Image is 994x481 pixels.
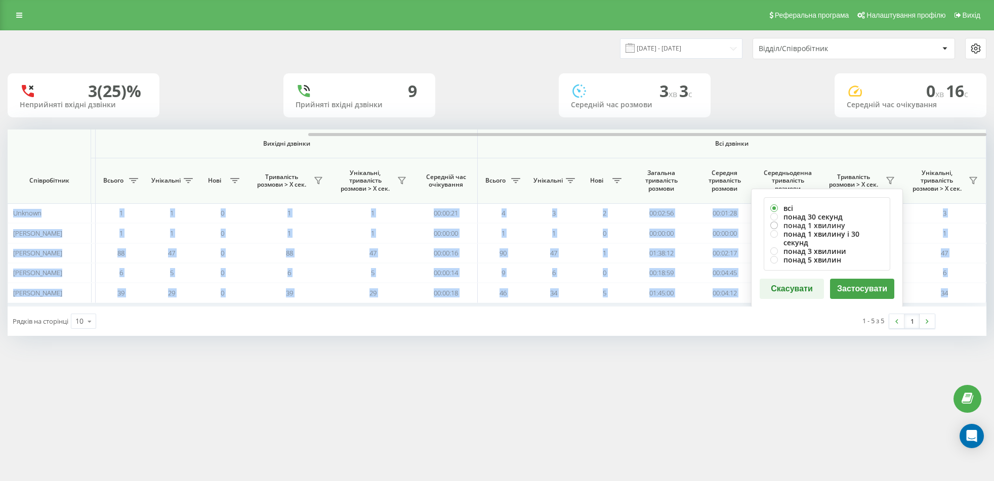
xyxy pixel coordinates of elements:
[286,288,293,297] span: 39
[637,169,685,193] span: Загальна тривалість розмови
[221,248,224,257] span: 0
[117,288,125,297] span: 39
[679,80,692,102] span: 3
[603,229,606,238] span: 0
[935,89,946,100] span: хв
[253,173,311,189] span: Тривалість розмови > Х сек.
[202,177,227,185] span: Нові
[170,208,174,217] span: 1
[688,89,692,100] span: c
[550,288,557,297] span: 34
[943,208,946,217] span: 3
[13,268,62,277] span: [PERSON_NAME]
[693,263,756,283] td: 00:04:45
[964,89,968,100] span: c
[603,248,606,257] span: 1
[408,81,417,101] div: 9
[533,177,563,185] span: Унікальні
[170,229,174,238] span: 1
[943,229,946,238] span: 1
[415,203,478,223] td: 00:00:21
[286,248,293,257] span: 88
[221,208,224,217] span: 0
[824,173,883,189] span: Тривалість розмови > Х сек.
[759,45,880,53] div: Відділ/Співробітник
[603,268,606,277] span: 0
[415,263,478,283] td: 00:00:14
[960,424,984,448] div: Open Intercom Messenger
[13,208,42,217] span: Unknown
[693,223,756,243] td: 00:00:00
[926,80,946,102] span: 0
[13,317,68,326] span: Рядків на сторінці
[422,173,470,189] span: Середній час очікування
[941,288,948,297] span: 34
[13,229,62,238] span: [PERSON_NAME]
[550,248,557,257] span: 47
[700,169,749,193] span: Середня тривалість розмови
[760,279,824,299] button: Скасувати
[415,223,478,243] td: 00:00:00
[221,288,224,297] span: 0
[296,101,423,109] div: Прийняті вхідні дзвінки
[483,177,508,185] span: Всього
[770,212,884,221] label: понад 30 секунд
[630,203,693,223] td: 00:02:56
[904,314,920,328] a: 1
[770,221,884,230] label: понад 1 хвилину
[659,80,679,102] span: 3
[908,169,966,193] span: Унікальні, тривалість розмови > Х сек.
[943,268,946,277] span: 6
[369,288,377,297] span: 29
[502,229,505,238] span: 1
[630,263,693,283] td: 00:18:59
[584,177,609,185] span: Нові
[371,208,375,217] span: 1
[287,268,291,277] span: 6
[170,268,174,277] span: 5
[630,243,693,263] td: 01:38:12
[502,208,505,217] span: 4
[168,288,175,297] span: 29
[866,11,945,19] span: Налаштування профілю
[16,177,82,185] span: Співробітник
[168,248,175,257] span: 47
[571,101,698,109] div: Середній час розмови
[508,140,956,148] span: Всі дзвінки
[770,230,884,247] label: понад 1 хвилину і 30 секунд
[287,229,291,238] span: 1
[415,283,478,302] td: 00:00:18
[221,229,224,238] span: 0
[117,248,125,257] span: 88
[603,208,606,217] span: 2
[88,81,141,101] div: 3 (25)%
[119,140,454,148] span: Вихідні дзвінки
[946,80,968,102] span: 16
[862,316,884,326] div: 1 - 5 з 5
[119,229,123,238] span: 1
[830,279,894,299] button: Застосувати
[151,177,181,185] span: Унікальні
[963,11,980,19] span: Вихід
[500,288,507,297] span: 46
[101,177,126,185] span: Всього
[764,169,812,193] span: Середньоденна тривалість розмови
[221,268,224,277] span: 0
[630,283,693,302] td: 01:45:00
[552,208,556,217] span: 3
[75,316,84,326] div: 10
[693,283,756,302] td: 00:04:12
[770,255,884,264] label: понад 5 хвилин
[13,288,62,297] span: [PERSON_NAME]
[119,208,123,217] span: 1
[502,268,505,277] span: 9
[770,204,884,212] label: всі
[371,229,375,238] span: 1
[119,268,123,277] span: 6
[20,101,147,109] div: Неприйняті вхідні дзвінки
[371,268,375,277] span: 5
[552,268,556,277] span: 6
[941,248,948,257] span: 47
[552,229,556,238] span: 1
[847,101,974,109] div: Середній час очікування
